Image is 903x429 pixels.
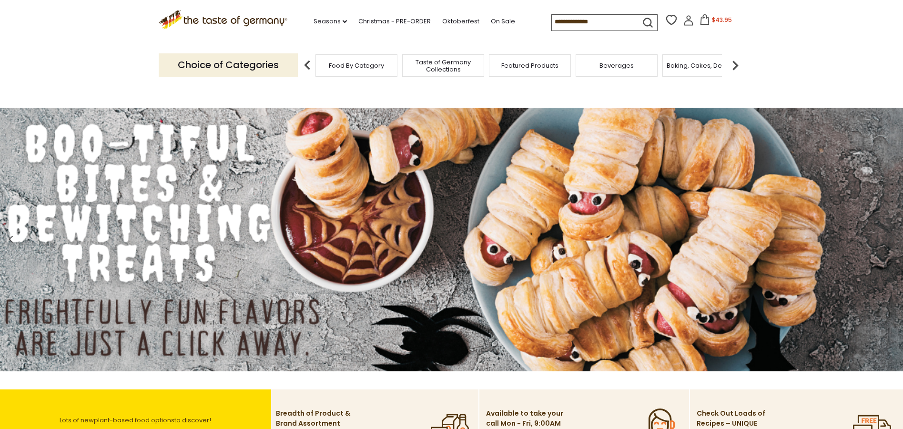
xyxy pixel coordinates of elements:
[276,409,355,429] p: Breadth of Product & Brand Assortment
[599,62,634,69] a: Beverages
[712,16,732,24] span: $43.95
[501,62,558,69] a: Featured Products
[298,56,317,75] img: previous arrow
[726,56,745,75] img: next arrow
[405,59,481,73] a: Taste of Germany Collections
[358,16,431,27] a: Christmas - PRE-ORDER
[442,16,479,27] a: Oktoberfest
[329,62,384,69] a: Food By Category
[696,14,736,29] button: $43.95
[159,53,298,77] p: Choice of Categories
[314,16,347,27] a: Seasons
[94,416,174,425] a: plant-based food options
[491,16,515,27] a: On Sale
[667,62,741,69] a: Baking, Cakes, Desserts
